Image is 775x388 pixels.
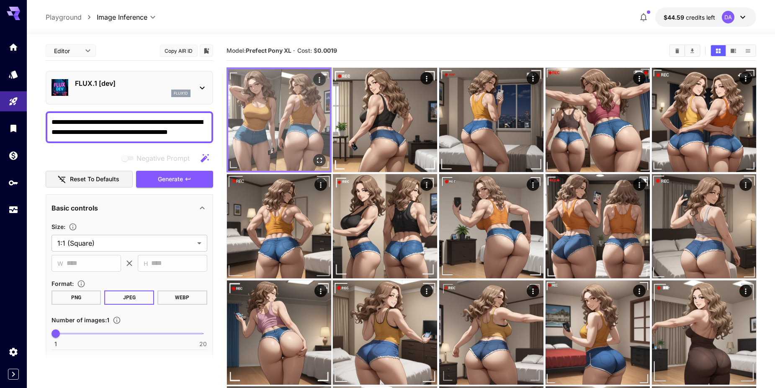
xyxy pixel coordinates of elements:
nav: breadcrumb [46,12,97,22]
div: DA [722,11,734,23]
div: Playground [8,96,18,107]
div: Actions [420,72,433,85]
button: Clear All [670,45,685,56]
button: Add to library [203,46,210,56]
span: Negative prompts are not compatible with the selected model. [120,153,196,163]
div: Home [8,42,18,52]
span: Model: [227,47,291,54]
div: Actions [739,72,752,85]
div: Actions [313,73,325,86]
button: Download All [685,45,700,56]
img: zKYs9XVK5OWnXTlcvLC4f4zSpwzfD0MTlVx6CrEx8+5D0GcUUdLbUT2kfXqNJ4FknkuUGksGOtU3vFAAA= [652,68,756,172]
img: s3MY5rxnHGdnbHxwZ832+AL9UlNdwtpw1VP23rfpyr3O38DmFllwNCNOlBZUSqyNM8R9TgA [333,174,437,278]
div: Actions [314,285,327,297]
div: Wallet [8,150,18,161]
img: ccIA7XWCUA3TQlvmitrAAAAA== [333,68,437,172]
button: Show media in video view [726,45,741,56]
div: Actions [739,178,752,191]
span: W [57,259,63,268]
span: $44.59 [664,14,686,21]
button: JPEG [104,290,154,305]
img: 12eWrWduYpTXrAFX0y6ULkjwp5Ir0NQcPkfmUa8x4+OPuy8whPHE3Lb+L6Y9JjKTTySOdwyoPfPAAA [439,280,543,385]
span: Format : [51,280,74,287]
button: Choose the file format for the output image. [74,280,89,288]
button: Copy AIR ID [160,45,198,57]
p: FLUX.1 [dev] [75,78,191,88]
div: Library [8,123,18,134]
button: WEBP [157,290,207,305]
div: Basic controls [51,198,207,218]
div: Actions [420,285,433,297]
button: Adjust the dimensions of the generated image by specifying its width and height in pixels, or sel... [65,223,80,231]
div: Actions [633,285,646,297]
button: Show media in list view [741,45,755,56]
span: credits left [686,14,715,21]
div: $44.58672 [664,13,715,22]
a: Playground [46,12,82,22]
span: Editor [54,46,80,55]
span: Generate [158,174,183,185]
button: Show media in grid view [711,45,726,56]
b: 0.0019 [317,47,337,54]
button: $44.58672DA [655,8,756,27]
img: lcZh6xHsk2ETTagqMCOIAN4G6kxEO1uBB+AM8hfrb12VuP8Fof8OfLlydCAA [546,280,650,385]
div: Clear AllDownload All [669,44,700,57]
div: Actions [527,285,539,297]
div: Actions [527,178,539,191]
button: Specify how many images to generate in a single request. Each image generation will be charged se... [109,316,124,324]
div: Show media in grid viewShow media in video viewShow media in list view [710,44,756,57]
span: 20 [199,340,207,348]
div: Actions [739,285,752,297]
img: losTX2gAA [546,174,650,278]
button: Reset to defaults [46,171,133,188]
span: Cost: $ [297,47,337,54]
button: PNG [51,290,101,305]
div: Actions [633,178,646,191]
span: Size : [51,223,65,230]
p: · [293,46,295,56]
button: Expand sidebar [8,369,19,380]
div: Actions [314,178,327,191]
img: NmkwncUfes0ZW2bVBCZvDIq0Ue0zEBodrdVT7AVzrSGwIXElPpA9GRiIVLvc0Bz332SNu3Hn+dWiAAAAA== [439,68,543,172]
div: Actions [420,178,433,191]
p: flux1d [174,90,188,96]
div: Usage [8,205,18,215]
p: Basic controls [51,203,98,213]
div: API Keys [8,177,18,188]
button: Generate [136,171,213,188]
img: ioA8wu0HUIWIwcE5sd20uogWBsvNzWifHPLPYmHxDhg6Mz9gAAA= [652,280,756,385]
span: Number of images : 1 [51,316,109,324]
img: GqlEp86qdj4y3wd8EsCZFweJasOGuPrwtxIjNdAUYWdAySJ3wqBHQpMEuHrz1eptDSH6bXQYw2LZ8YM1bCviTIAAA [333,280,437,385]
img: V85QuHxqrRypZsIT4AAAA== [652,174,756,278]
span: Negative Prompt [136,153,190,163]
span: Image Inference [97,12,147,22]
div: FLUX.1 [dev]flux1d [51,75,207,100]
b: Prefect Pony XL [246,47,291,54]
span: H [144,259,148,268]
div: Settings [8,347,18,357]
img: aVIMCGm3LoEZkIVMZUB6q1sNyqFM8BrOoep1hMZyEdWUqJdSyhn8Jb3a+R+uNL6WTDByg71ft4plbJclkAAAA= [439,174,543,278]
div: Actions [633,72,646,85]
img: 8mLQ1epsrcgakurIsshXlnqDD48ZfKsNKgYFryDA+18IxPn5UF7mQQVKItbBSq7vu2Sgz243IGx1PO8SXFiyBkeTQ2DnegpkP... [227,174,331,278]
span: 1:1 (Square) [57,238,194,248]
div: Models [8,69,18,80]
img: KCazZ9nRNciOp50F6H50qFEuZGd44AAAA== [227,280,331,385]
img: 9PTzB2XthfUWtsI2BJfHo+ITntv49VmdbG1wAAA= [228,69,330,171]
img: FaT8urFDi3qr3ywPpMUsjlIPe+FA99kpRGR8dz0PcxKZawP66mCbnCx5RKHdvoPXNa+Y+jgL72JGRXHuJqQZIFRwfB1GCC77O... [546,68,650,172]
div: Actions [527,72,539,85]
div: Open in fullscreen [313,154,325,167]
span: 1 [54,340,57,348]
